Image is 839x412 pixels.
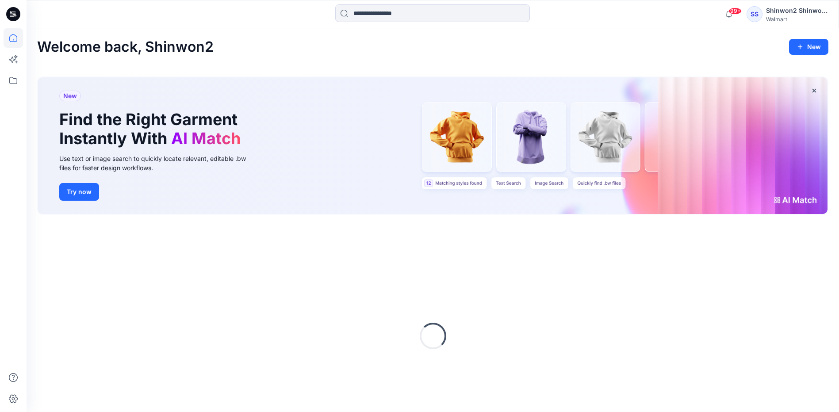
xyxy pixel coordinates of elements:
[766,16,828,23] div: Walmart
[728,8,742,15] span: 99+
[63,91,77,101] span: New
[747,6,762,22] div: SS
[171,129,241,148] span: AI Match
[766,5,828,16] div: Shinwon2 Shinwon2
[37,39,214,55] h2: Welcome back, Shinwon2
[59,183,99,201] button: Try now
[59,110,245,148] h1: Find the Right Garment Instantly With
[789,39,828,55] button: New
[59,154,258,172] div: Use text or image search to quickly locate relevant, editable .bw files for faster design workflows.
